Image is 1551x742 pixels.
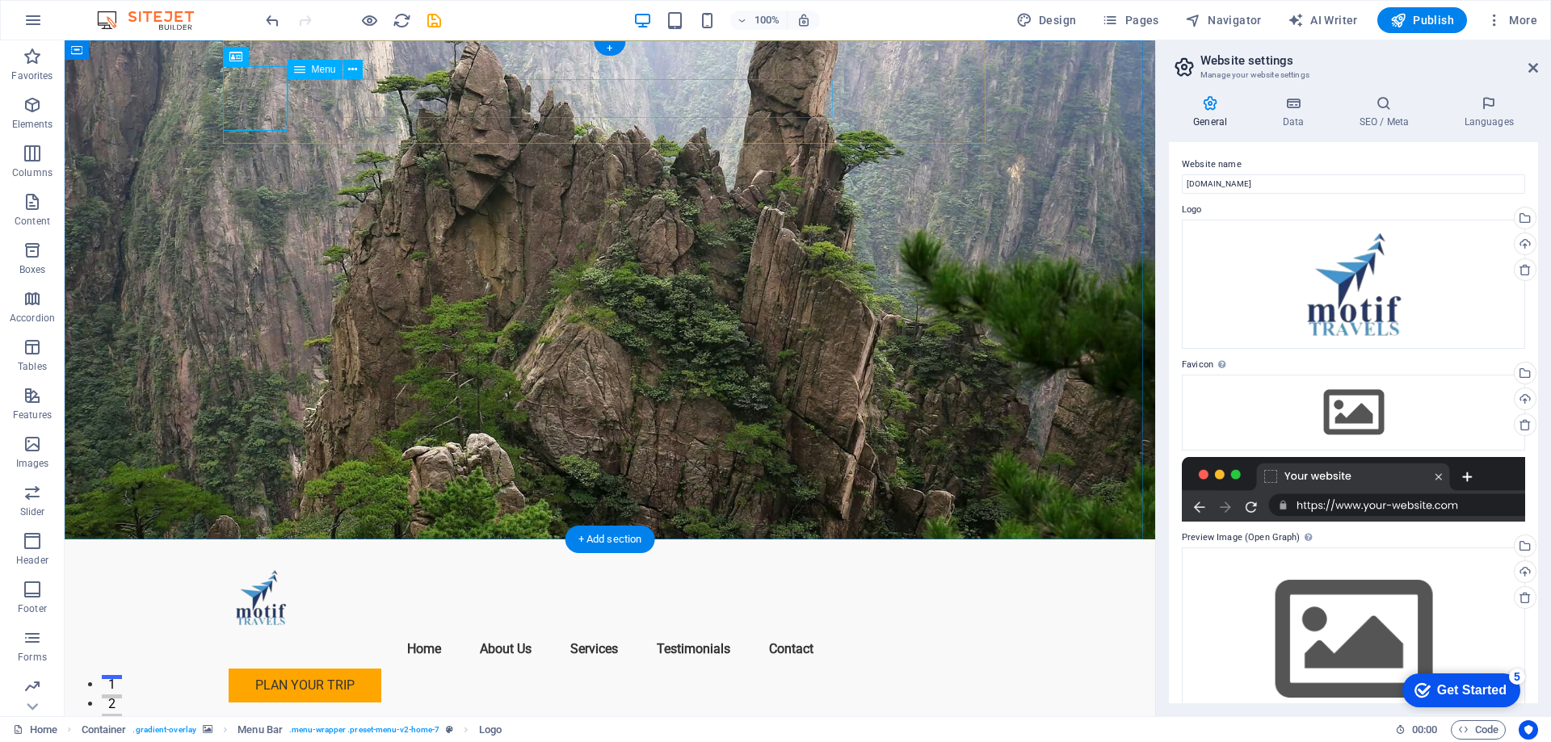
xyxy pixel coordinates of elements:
[1281,7,1364,33] button: AI Writer
[1200,68,1506,82] h3: Manage your website settings
[20,505,45,518] p: Slider
[1182,200,1525,220] label: Logo
[1423,723,1426,736] span: :
[479,720,502,740] span: Click to select. Double-click to edit
[1010,7,1083,33] button: Design
[1182,375,1525,451] div: Select files from the file manager, stock photos, or upload file(s)
[1185,12,1262,28] span: Navigator
[132,720,196,740] span: . gradient-overlay
[263,11,282,30] i: Undo: Change image (Ctrl+Z)
[392,10,411,30] button: reload
[10,312,55,325] p: Accordion
[16,457,49,470] p: Images
[1182,220,1525,349] div: motiftravel1-qn2MnFRed7U8T3xvpBu6Bg.png
[565,526,655,553] div: + Add section
[13,409,52,421] p: Features
[446,725,453,734] i: This element is a customizable preset
[1335,95,1440,129] h4: SEO / Meta
[1169,95,1258,129] h4: General
[37,673,57,677] button: 3
[93,10,214,30] img: Editor Logo
[1412,720,1437,740] span: 00 00
[1480,7,1544,33] button: More
[393,11,411,30] i: Reload page
[16,554,48,567] p: Header
[1095,7,1165,33] button: Pages
[203,725,212,734] i: This element contains a background
[13,720,57,740] a: Click to cancel selection. Double-click to open Pages
[289,720,439,740] span: . menu-wrapper .preset-menu-v2-home-7
[1377,7,1467,33] button: Publish
[1395,720,1438,740] h6: Session time
[1182,547,1525,732] div: Select files from the file manager, stock photos, or upload file(s)
[15,215,50,228] p: Content
[1016,12,1077,28] span: Design
[754,10,780,30] h6: 100%
[18,651,47,664] p: Forms
[797,13,811,27] i: On resize automatically adjust zoom level to fit chosen device.
[1182,528,1525,547] label: Preview Image (Open Graph)
[44,18,113,32] div: Get Started
[1102,12,1158,28] span: Pages
[1458,720,1498,740] span: Code
[1182,174,1525,194] input: Name...
[18,360,47,373] p: Tables
[1519,720,1538,740] button: Usercentrics
[1182,155,1525,174] label: Website name
[1182,355,1525,375] label: Favicon
[237,720,283,740] span: Click to select. Double-click to edit
[1440,95,1538,129] h4: Languages
[424,10,443,30] button: save
[1179,7,1268,33] button: Navigator
[116,3,132,19] div: 5
[1010,7,1083,33] div: Design (Ctrl+Alt+Y)
[1486,12,1537,28] span: More
[82,720,502,740] nav: breadcrumb
[1451,720,1506,740] button: Code
[263,10,282,30] button: undo
[37,635,57,639] button: 1
[19,263,46,276] p: Boxes
[11,69,53,82] p: Favorites
[1288,12,1358,28] span: AI Writer
[1200,53,1538,68] h2: Website settings
[9,8,127,42] div: Get Started 5 items remaining, 0% complete
[425,11,443,30] i: Save (Ctrl+S)
[18,602,47,615] p: Footer
[12,118,53,131] p: Elements
[1390,12,1454,28] span: Publish
[12,166,53,179] p: Columns
[82,720,127,740] span: Click to select. Double-click to edit
[312,65,336,74] span: Menu
[594,41,625,56] div: +
[730,10,788,30] button: 100%
[1258,95,1335,129] h4: Data
[37,654,57,658] button: 2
